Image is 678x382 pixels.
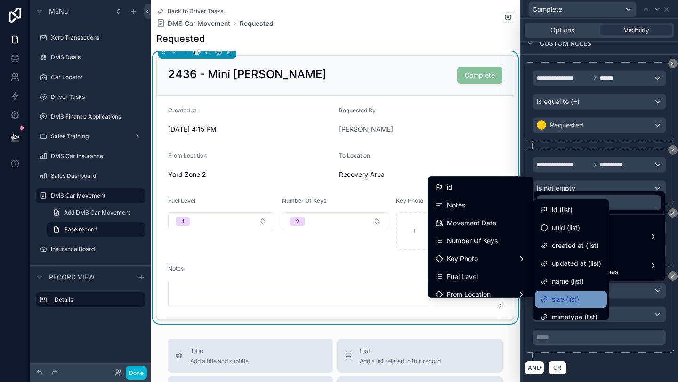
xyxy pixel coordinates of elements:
span: Number Of Keys [447,235,498,247]
a: DMS Car Insurance [36,149,145,164]
a: DMS Finance Applications [36,109,145,124]
button: Select Button [168,212,274,230]
span: created at (list) [552,240,599,251]
div: 2 [296,217,299,226]
a: Sales Training [36,129,145,144]
a: Base record [47,222,145,237]
label: Driver Tasks [51,93,143,101]
div: scrollable content [30,288,151,317]
span: id (list) [552,204,573,215]
span: Fuel Level [168,197,195,204]
span: Base record [64,226,97,233]
label: DMS Deals [51,54,143,61]
span: Add DMS Car Movement [64,209,130,216]
span: Fuel Level [447,271,478,282]
span: [DATE] 4:15 PM [168,125,331,134]
label: Sales Dashboard [51,172,143,180]
a: Insurance Providers [36,262,145,277]
span: mimetype (list) [552,311,597,323]
span: size (list) [552,294,579,305]
span: Menu [49,7,69,16]
span: updated at (list) [552,258,601,269]
a: Back to Driver Tasks [156,8,223,15]
span: Notes [168,265,184,272]
button: Select Button [282,212,388,230]
label: DMS Car Insurance [51,152,143,160]
span: Movement Date [447,217,496,229]
a: [PERSON_NAME] [339,125,393,134]
span: Number Of Keys [282,197,326,204]
label: Details [55,296,137,303]
span: Created at [168,107,196,114]
span: From Location [447,289,491,300]
span: List [360,346,441,356]
h1: Requested [156,32,205,45]
span: To Location [339,152,370,159]
a: Requested [240,19,274,28]
span: Back to Driver Tasks [168,8,223,15]
span: Requested By [339,107,376,114]
a: DMS Deals [36,50,145,65]
a: Car Locator [36,70,145,85]
span: Key Photo [447,253,478,264]
a: DMS Car Movement [36,188,145,203]
label: Sales Training [51,133,130,140]
a: Xero Transactions [36,30,145,45]
a: Add DMS Car Movement [47,205,145,220]
a: Sales Dashboard [36,168,145,183]
span: Add a list related to this record [360,358,441,365]
span: Key Photo [396,197,423,204]
h2: 2436 - Mini [PERSON_NAME] [168,67,326,82]
span: Record view [49,272,95,282]
label: DMS Finance Applications [51,113,143,120]
span: id [447,182,452,193]
div: 1 [182,217,184,226]
label: DMS Car Movement [51,192,139,199]
span: Add a title and subtitle [190,358,249,365]
a: DMS Car Movement [156,19,230,28]
span: Yard Zone 2 [168,170,206,179]
a: Insurance Board [36,242,145,257]
button: TitleAdd a title and subtitle [168,339,333,373]
span: Notes [447,199,465,211]
button: ListAdd a list related to this record [337,339,503,373]
button: Done [126,366,147,380]
a: Driver Tasks [36,89,145,104]
span: From Location [168,152,207,159]
span: uuid (list) [552,222,580,233]
label: Xero Transactions [51,34,143,41]
label: Insurance Board [51,246,143,253]
span: Title [190,346,249,356]
span: DMS Car Movement [168,19,230,28]
label: Car Locator [51,73,143,81]
span: Recovery Area [339,170,385,179]
span: name (list) [552,276,584,287]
